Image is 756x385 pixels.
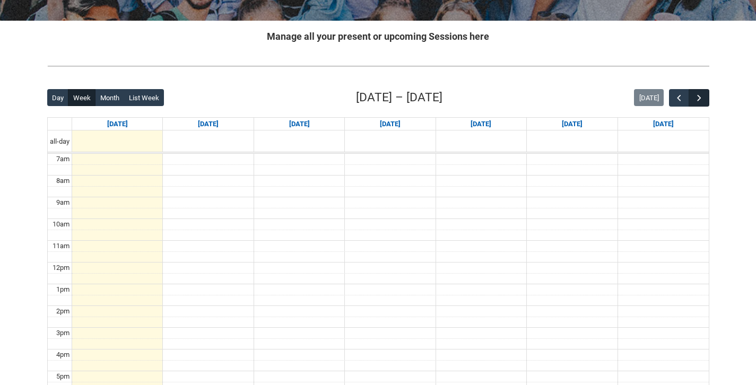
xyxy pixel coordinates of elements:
[47,60,709,72] img: REDU_GREY_LINE
[634,89,664,106] button: [DATE]
[54,154,72,164] div: 7am
[68,89,95,106] button: Week
[54,371,72,382] div: 5pm
[651,118,676,130] a: Go to September 13, 2025
[378,118,403,130] a: Go to September 10, 2025
[287,118,312,130] a: Go to September 9, 2025
[54,284,72,295] div: 1pm
[356,89,442,107] h2: [DATE] – [DATE]
[47,29,709,43] h2: Manage all your present or upcoming Sessions here
[54,349,72,360] div: 4pm
[50,262,72,273] div: 12pm
[689,89,709,107] button: Next Week
[468,118,493,130] a: Go to September 11, 2025
[669,89,689,107] button: Previous Week
[47,89,69,106] button: Day
[48,136,72,147] span: all-day
[54,197,72,208] div: 9am
[196,118,221,130] a: Go to September 8, 2025
[54,328,72,338] div: 3pm
[105,118,130,130] a: Go to September 7, 2025
[95,89,124,106] button: Month
[50,241,72,251] div: 11am
[54,176,72,186] div: 8am
[560,118,585,130] a: Go to September 12, 2025
[54,306,72,317] div: 2pm
[50,219,72,230] div: 10am
[124,89,164,106] button: List Week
